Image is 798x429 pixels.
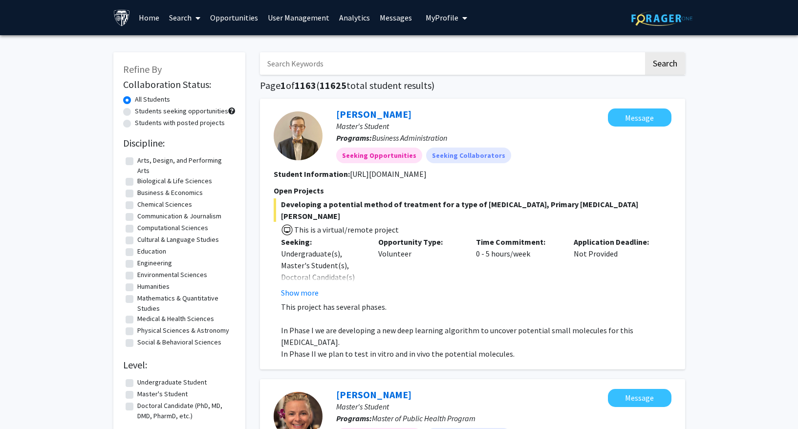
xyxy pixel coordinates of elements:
label: Master's Student [137,389,188,399]
label: All Students [135,94,170,105]
label: Environmental Sciences [137,270,207,280]
h2: Level: [123,359,236,371]
label: Communication & Journalism [137,211,221,221]
fg-read-more: [URL][DOMAIN_NAME] [350,169,427,179]
a: Opportunities [205,0,263,35]
label: Mathematics & Quantitative Studies [137,293,233,314]
label: Business & Economics [137,188,203,198]
h2: Discipline: [123,137,236,149]
label: Students with posted projects [135,118,225,128]
label: Computational Sciences [137,223,208,233]
label: Humanities [137,281,170,292]
a: User Management [263,0,334,35]
span: 11625 [320,79,346,91]
span: Master's Student [336,402,389,411]
label: Arts, Design, and Performing Arts [137,155,233,176]
label: Biological & Life Sciences [137,176,212,186]
p: This project has several phases. [281,301,671,313]
div: 0 - 5 hours/week [469,236,566,299]
b: Programs: [336,133,372,143]
label: Education [137,246,166,257]
label: Physical Sciences & Astronomy [137,325,229,336]
iframe: Chat [7,385,42,422]
span: Developing a potential method of treatment for a type of [MEDICAL_DATA], Primary [MEDICAL_DATA][P... [274,198,671,222]
span: Refine By [123,63,162,75]
p: Seeking: [281,236,364,248]
a: Messages [375,0,417,35]
span: My Profile [426,13,458,22]
button: Message Christa Ambrose [608,389,671,407]
span: Business Administration [372,133,447,143]
mat-chip: Seeking Opportunities [336,148,422,163]
p: In Phase I we are developing a new deep learning algorithm to uncover potential small molecules f... [281,324,671,348]
button: Search [645,52,685,75]
button: Show more [281,287,319,299]
label: Students seeking opportunities [135,106,228,116]
a: Search [164,0,205,35]
p: In Phase II we plan to test in vitro and in vivo the potential molecules. [281,348,671,360]
label: Cultural & Language Studies [137,235,219,245]
label: Engineering [137,258,172,268]
button: Message Andrew Michaelson [608,108,671,127]
label: Doctoral Candidate (PhD, MD, DMD, PharmD, etc.) [137,401,233,421]
div: Undergraduate(s), Master's Student(s), Doctoral Candidate(s) (PhD, MD, DMD, PharmD, etc.), Postdo... [281,248,364,365]
b: Programs: [336,413,372,423]
a: [PERSON_NAME] [336,108,411,120]
img: ForagerOne Logo [631,11,692,26]
label: Chemical Sciences [137,199,192,210]
p: Opportunity Type: [378,236,461,248]
input: Search Keywords [260,52,644,75]
img: Johns Hopkins University Logo [113,9,130,26]
span: Open Projects [274,186,324,195]
a: [PERSON_NAME] [336,388,411,401]
p: Application Deadline: [574,236,657,248]
a: Home [134,0,164,35]
div: Not Provided [566,236,664,299]
label: Medical & Health Sciences [137,314,214,324]
h2: Collaboration Status: [123,79,236,90]
h1: Page of ( total student results) [260,80,685,91]
span: 1163 [295,79,316,91]
span: 1 [280,79,286,91]
b: Student Information: [274,169,350,179]
mat-chip: Seeking Collaborators [426,148,511,163]
label: Undergraduate Student [137,377,207,387]
span: This is a virtual/remote project [293,225,399,235]
div: Volunteer [371,236,469,299]
p: Time Commitment: [476,236,559,248]
span: Master of Public Health Program [372,413,475,423]
span: Master's Student [336,121,389,131]
label: Social & Behavioral Sciences [137,337,221,347]
a: Analytics [334,0,375,35]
